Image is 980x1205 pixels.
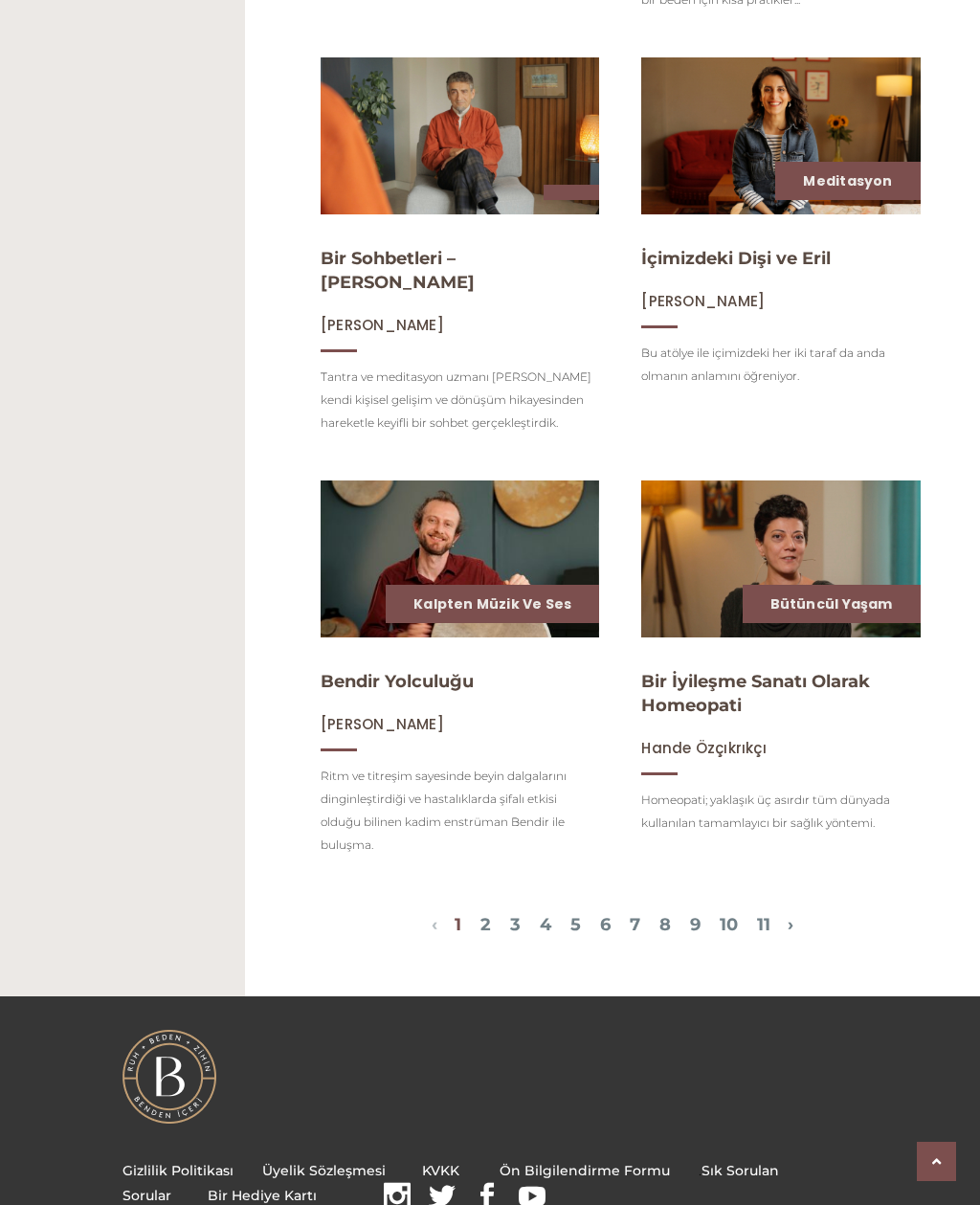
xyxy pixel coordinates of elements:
a: [PERSON_NAME] [641,292,765,310]
img: BI%CC%87R-LOGO.png [122,1030,216,1124]
a: Bir Sohbetleri – [PERSON_NAME] [321,248,475,293]
p: Bu atölye ile içimizdeki her iki taraf da anda olmanın anlamını öğreniyor. [641,342,920,388]
span: [PERSON_NAME] [321,315,444,335]
a: Bir Hediye Kartı [208,1187,317,1204]
a: KVKK [422,1162,459,1179]
a: Ön Bilgilendirme Formu [500,1162,670,1179]
a: 1 [455,914,461,935]
a: Bir Önceki Sayfa [432,914,437,935]
a: 11 [757,914,770,935]
a: Hande Özçıkrıkçı [641,739,767,757]
p: Ritm ve titreşim sayesinde beyin dalgalarını dinginleştirdiği ve hastalıklarda şifalı etkisi oldu... [321,765,599,857]
a: 7 [630,914,640,935]
p: Tantra ve meditasyon uzmanı [PERSON_NAME] kendi kişisel gelişim ve dönüşüm hikayesinden hareketle... [321,366,599,435]
span: [PERSON_NAME] [321,714,444,734]
span: [PERSON_NAME] [641,291,765,311]
span: Hande Özçıkrıkçı [641,738,767,758]
a: 6 [600,914,611,935]
a: 10 [720,914,738,935]
a: Kalpten Müzik ve Ses [413,594,571,614]
p: Homeopati; yaklaşık üç asırdır tüm dünyada kullanılan tamamlayıcı bir sağlık yöntemi. [641,789,920,835]
a: 8 [659,914,671,935]
a: İçimizdeki Dişi ve Eril [641,248,831,269]
a: [PERSON_NAME] [321,715,444,733]
a: 9 [690,914,701,935]
a: 4 [540,914,551,935]
a: Üyelik Sözleşmesi [262,1162,386,1179]
a: 3 [510,914,521,935]
a: Bendir Yolculuğu [321,671,474,692]
a: Meditasyon [803,171,892,190]
a: 2 [480,914,491,935]
a: Bir Sonraki Sayfa [788,914,793,935]
a: 5 [570,914,581,935]
a: Gizlilik Politikası [122,1162,234,1179]
a: Bir İyileşme Sanatı Olarak Homeopati [641,671,870,716]
a: Bütüncül Yaşam [770,594,893,614]
a: [PERSON_NAME] [321,316,444,334]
